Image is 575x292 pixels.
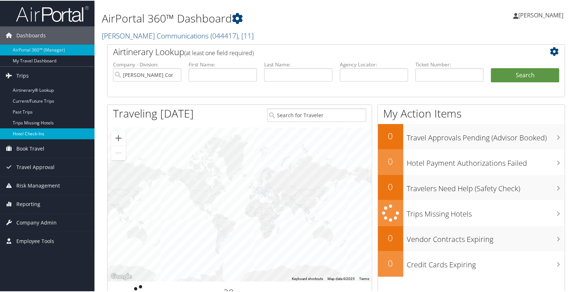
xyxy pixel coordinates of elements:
h2: 0 [378,231,403,243]
span: Risk Management [16,176,60,194]
h2: 0 [378,155,403,167]
h1: AirPortal 360™ Dashboard [102,10,414,25]
span: [PERSON_NAME] [518,11,563,18]
a: 0Hotel Payment Authorizations Failed [378,149,565,174]
span: Company Admin [16,213,57,231]
button: Zoom out [111,145,126,160]
button: Zoom in [111,130,126,145]
label: First Name: [189,60,257,67]
label: Ticket Number: [415,60,484,67]
a: Open this area in Google Maps (opens a new window) [109,271,133,281]
img: airportal-logo.png [16,5,89,22]
label: Agency Locator: [340,60,408,67]
span: , [ 11 ] [238,30,254,40]
span: Map data ©2025 [328,276,355,280]
h1: My Action Items [378,105,565,120]
h1: Traveling [DATE] [113,105,194,120]
img: Google [109,271,133,281]
a: [PERSON_NAME] Communications [102,30,254,40]
span: Dashboards [16,26,46,44]
h3: Travelers Need Help (Safety Check) [407,179,565,193]
input: Search for Traveler [267,108,366,121]
button: Search [491,67,559,82]
span: ( 044417 ) [210,30,238,40]
a: 0Credit Cards Expiring [378,251,565,276]
label: Company - Division: [113,60,181,67]
a: 0Travel Approvals Pending (Advisor Booked) [378,123,565,149]
span: Employee Tools [16,231,54,250]
h3: Vendor Contracts Expiring [407,230,565,244]
h2: 0 [378,180,403,192]
h2: 0 [378,256,403,269]
a: [PERSON_NAME] [513,4,571,25]
h3: Hotel Payment Authorizations Failed [407,154,565,168]
a: 0Vendor Contracts Expiring [378,225,565,251]
a: Trips Missing Hotels [378,200,565,225]
h2: Airtinerary Lookup [113,45,521,57]
button: Keyboard shortcuts [292,276,323,281]
span: Book Travel [16,139,44,157]
a: 0Travelers Need Help (Safety Check) [378,174,565,200]
h3: Credit Cards Expiring [407,255,565,269]
h3: Travel Approvals Pending (Advisor Booked) [407,128,565,142]
span: (at least one field required) [184,48,254,56]
label: Last Name: [264,60,333,67]
h3: Trips Missing Hotels [407,205,565,218]
span: Travel Approval [16,157,55,176]
span: Trips [16,66,29,84]
span: Reporting [16,194,40,213]
h2: 0 [378,129,403,141]
a: Terms (opens in new tab) [359,276,370,280]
